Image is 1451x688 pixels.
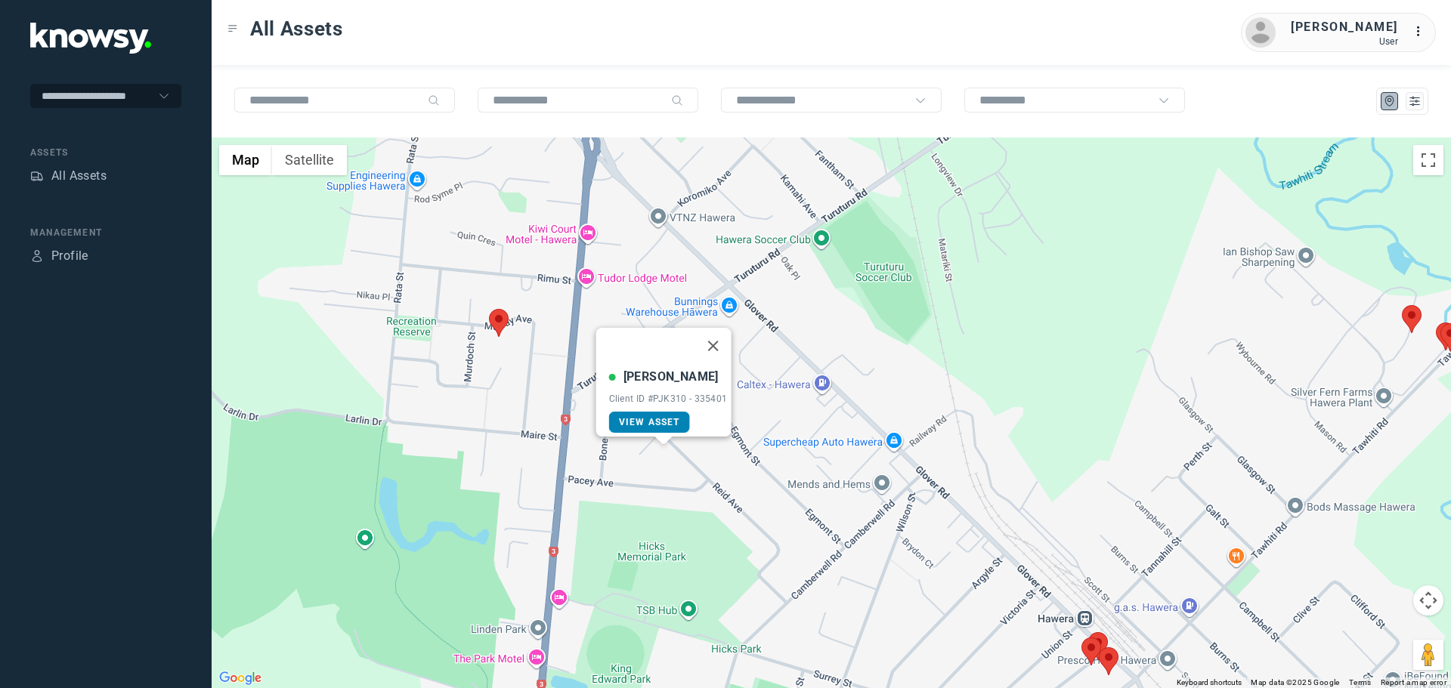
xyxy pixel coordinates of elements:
div: [PERSON_NAME] [623,368,719,386]
div: Search [428,94,440,106]
a: ProfileProfile [30,247,88,265]
div: List [1408,94,1422,108]
span: View Asset [619,417,680,427]
div: : [1413,23,1431,41]
button: Show street map [219,145,272,175]
a: AssetsAll Assets [30,167,107,185]
a: Report a map error [1381,678,1446,686]
a: Open this area in Google Maps (opens a new window) [215,668,265,688]
tspan: ... [1414,26,1429,37]
div: Search [671,94,683,106]
button: Drag Pegman onto the map to open Street View [1413,640,1443,670]
button: Toggle fullscreen view [1413,145,1443,175]
div: Profile [30,249,44,263]
img: Application Logo [30,23,151,54]
div: Management [30,226,181,239]
button: Keyboard shortcuts [1177,677,1242,688]
button: Show satellite imagery [272,145,347,175]
div: [PERSON_NAME] [1291,18,1398,36]
img: Google [215,668,265,688]
button: Map camera controls [1413,585,1443,615]
a: Terms (opens in new tab) [1349,678,1372,686]
div: Toggle Menu [227,23,238,34]
div: User [1291,36,1398,47]
span: Map data ©2025 Google [1251,678,1339,686]
div: Assets [30,169,44,183]
div: : [1413,23,1431,43]
div: Map [1383,94,1397,108]
span: All Assets [250,15,343,42]
button: Close [695,328,731,364]
div: Assets [30,146,181,159]
img: avatar.png [1245,17,1276,48]
div: All Assets [51,167,107,185]
a: View Asset [609,412,690,433]
div: Profile [51,247,88,265]
div: Client ID #PJK310 - 335401 [609,393,728,404]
